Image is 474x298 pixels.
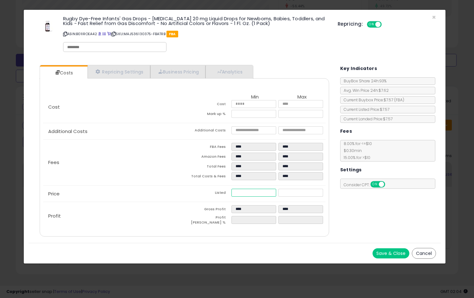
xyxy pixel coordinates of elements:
[40,67,87,79] a: Costs
[43,191,184,196] p: Price
[432,13,436,22] span: ×
[341,148,362,153] span: $0.30 min
[394,97,404,103] span: ( FBA )
[338,22,363,27] h5: Repricing:
[231,94,278,100] th: Min
[367,22,375,27] span: ON
[340,127,352,135] h5: Fees
[63,29,328,39] p: ASIN: B01IROEA42 | SKU: MAJ536130375-FBATRB
[184,172,231,182] td: Total Costs & Fees
[384,182,394,187] span: OFF
[384,97,404,103] span: $7.57
[63,16,328,26] h3: Rugby Dye-Free Infants' Gas Drops - [MEDICAL_DATA] 20 mg Liquid Drops for Newborns, Babies, Toddl...
[184,205,231,215] td: Gross Profit
[38,16,57,35] img: 31E2ckoV-pL._SL60_.jpg
[184,110,231,120] td: Mark up %
[373,248,409,258] button: Save & Close
[184,143,231,153] td: FBA Fees
[341,88,389,93] span: Avg. Win Price 24h: $7.62
[205,65,252,78] a: Analytics
[184,189,231,199] td: Listed
[412,248,436,259] button: Cancel
[184,126,231,136] td: Additional Costs
[381,22,391,27] span: OFF
[341,107,389,112] span: Current Listed Price: $7.57
[43,213,184,219] p: Profit
[98,31,101,36] a: BuyBox page
[150,65,206,78] a: Business Pricing
[107,31,111,36] a: Your listing only
[340,166,362,174] h5: Settings
[341,155,370,160] span: 15.00 % for > $10
[184,153,231,162] td: Amazon Fees
[102,31,106,36] a: All offer listings
[341,182,393,187] span: Consider CPT:
[43,160,184,165] p: Fees
[341,116,393,122] span: Current Landed Price: $7.57
[43,105,184,110] p: Cost
[166,31,178,37] span: FBA
[340,65,377,73] h5: Key Indicators
[341,141,372,160] span: 8.00 % for <= $10
[184,162,231,172] td: Total Fees
[184,215,231,227] td: Profit [PERSON_NAME] %
[278,94,325,100] th: Max
[371,182,379,187] span: ON
[341,78,386,84] span: BuyBox Share 24h: 93%
[341,97,404,103] span: Current Buybox Price:
[88,65,150,78] a: Repricing Settings
[184,100,231,110] td: Cost
[43,129,184,134] p: Additional Costs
